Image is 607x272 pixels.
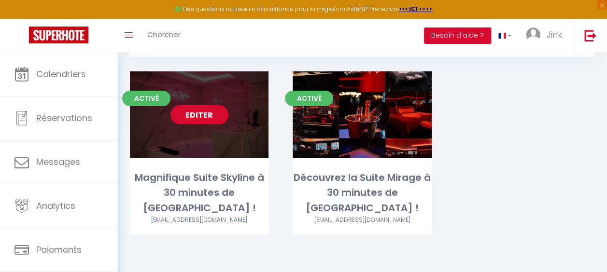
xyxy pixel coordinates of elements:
a: Editer [170,105,228,124]
span: Calendriers [36,68,86,80]
span: Réservations [36,112,92,124]
span: Paiements [36,244,82,256]
img: Super Booking [29,27,88,43]
img: logout [584,29,596,41]
span: Analytics [36,200,75,212]
span: Jink [547,28,562,41]
div: Magnifique Suite Skyline à 30 minutes de [GEOGRAPHIC_DATA] ! [130,170,268,216]
a: Chercher [140,19,188,53]
span: Messages [36,156,80,168]
button: Besoin d'aide ? [424,27,491,44]
span: Activé [285,91,333,106]
div: Airbnb [293,216,431,225]
a: >>> ICI <<<< [399,5,433,13]
a: ... Jink [519,19,574,53]
div: Airbnb [130,216,268,225]
img: ... [526,27,540,42]
span: Activé [122,91,170,106]
span: Chercher [147,29,181,40]
div: Découvrez la Suite Mirage à 30 minutes de [GEOGRAPHIC_DATA] ! [293,170,431,216]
